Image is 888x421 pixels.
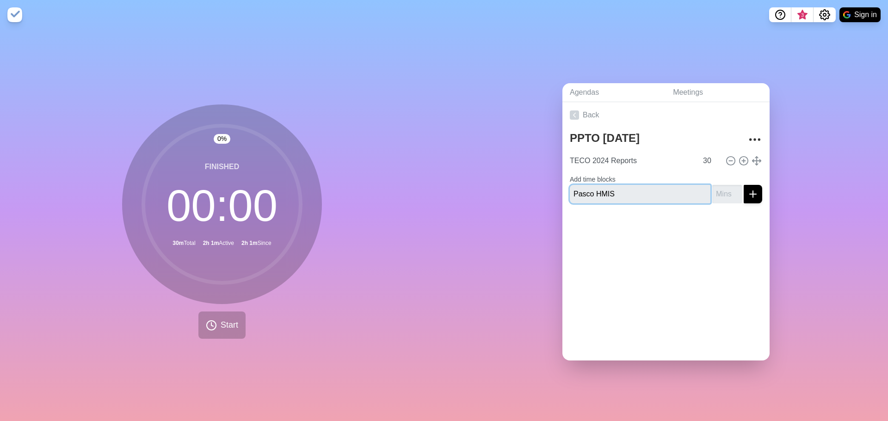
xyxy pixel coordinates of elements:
button: Sign in [839,7,881,22]
span: Start [221,319,238,331]
img: google logo [843,11,851,18]
a: Meetings [666,83,770,102]
span: 3 [799,12,806,19]
input: Name [566,152,697,170]
button: What’s new [791,7,814,22]
a: Back [562,102,770,128]
input: Name [570,185,710,203]
label: Add time blocks [570,176,616,183]
a: Agendas [562,83,666,102]
input: Mins [699,152,721,170]
button: Help [769,7,791,22]
button: Start [198,311,246,339]
img: timeblocks logo [7,7,22,22]
button: More [746,130,764,149]
input: Mins [712,185,742,203]
button: Settings [814,7,836,22]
